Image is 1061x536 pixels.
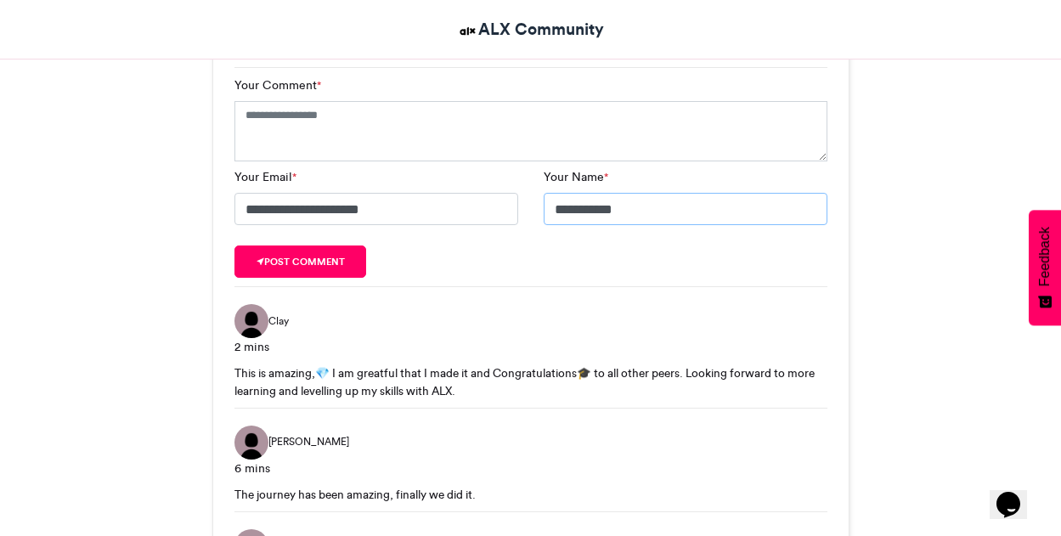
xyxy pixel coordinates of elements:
img: Nick [234,426,268,460]
div: 2 mins [234,338,827,356]
img: Clay [234,304,268,338]
span: Clay [268,313,289,329]
div: 6 mins [234,460,827,477]
span: Feedback [1037,227,1053,286]
label: Your Comment [234,76,321,94]
div: The journey has been amazing, finally we did it. [234,486,827,503]
iframe: chat widget [990,468,1044,519]
img: ALX Community [457,20,478,42]
div: This is amazing,💎 I am greatful that I made it and Congratulations🎓 to all other peers. Looking f... [234,364,827,399]
label: Your Name [544,168,608,186]
a: ALX Community [457,17,604,42]
button: Post comment [234,245,367,278]
span: [PERSON_NAME] [268,434,349,449]
label: Your Email [234,168,296,186]
button: Feedback - Show survey [1029,210,1061,325]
